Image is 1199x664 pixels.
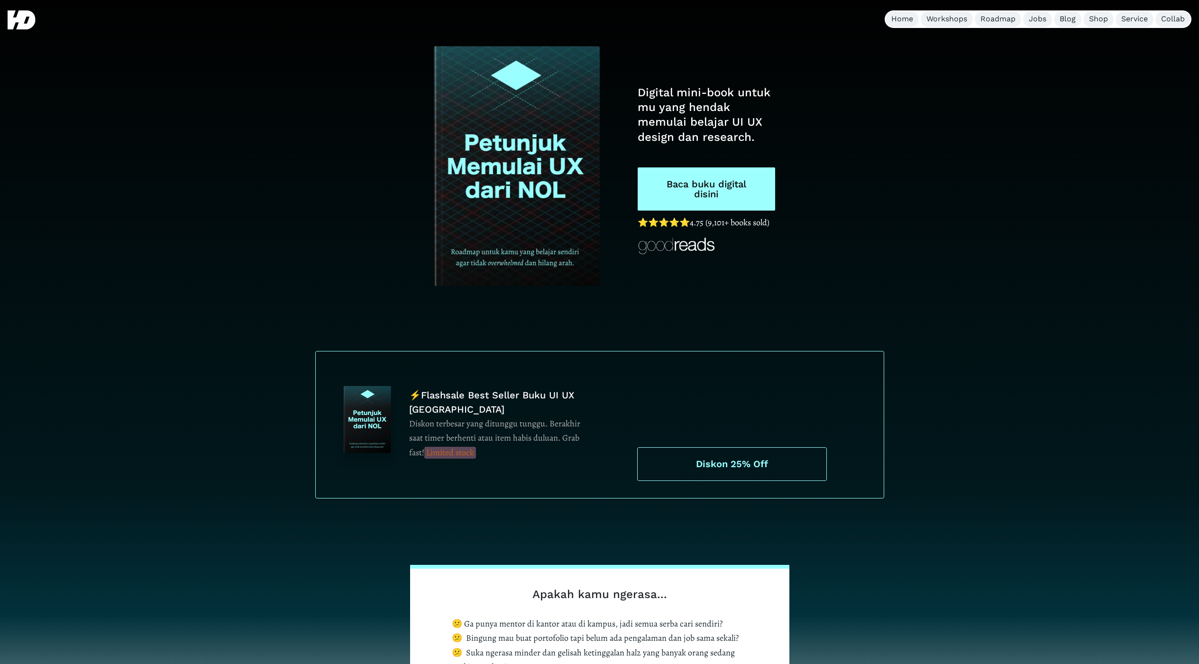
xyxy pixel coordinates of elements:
[335,386,400,471] img: Cover of Book "Petunjuk Memulai UX dari NOL" Best UX Book Indonesia
[409,388,590,416] div: ⚡️Flashsale Best Seller Buku UI UX [GEOGRAPHIC_DATA]
[1089,14,1108,24] div: Shop
[599,359,865,425] a: countdown widget
[638,215,775,230] h1: 4.75 (9,101+ books sold)
[638,167,775,211] a: Baca buku digital disini
[1023,11,1052,27] a: Jobs
[980,14,1016,24] div: Roadmap
[921,11,973,27] a: Workshops
[1029,14,1046,24] div: Jobs
[1054,11,1081,27] a: Blog
[599,359,865,425] iframe: TickCounter countdown widget
[637,447,827,481] a: Diskon 25% Off
[424,447,476,459] span: Limited stock
[926,14,967,24] div: Workshops
[886,11,919,27] a: Home
[1161,14,1185,24] div: Collab
[1083,11,1114,27] a: Shop
[1155,11,1190,27] a: Collab
[638,217,690,228] a: ⭐️⭐️⭐️⭐️⭐️
[1060,14,1076,24] div: Blog
[1121,14,1148,24] div: Service
[409,416,590,460] div: Diskon terbesar yang ditunggu tunggu. Berakhir saat timer berhenti atau item habis duluan. Grab f...
[1116,11,1153,27] a: Service
[638,85,775,145] h1: Digital mini-book untuk mu yang hendak memulai belajar UI UX design dan research.
[975,11,1021,27] a: Roadmap
[891,14,913,24] div: Home
[452,588,748,601] h2: Apakah kamu ngerasa...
